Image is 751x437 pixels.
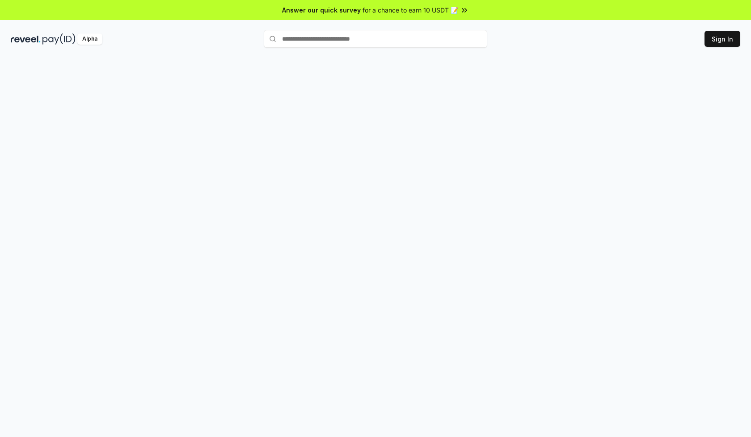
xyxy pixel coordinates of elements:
[77,33,102,45] div: Alpha
[11,33,41,45] img: reveel_dark
[705,31,740,47] button: Sign In
[282,5,361,15] span: Answer our quick survey
[42,33,76,45] img: pay_id
[363,5,458,15] span: for a chance to earn 10 USDT 📝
